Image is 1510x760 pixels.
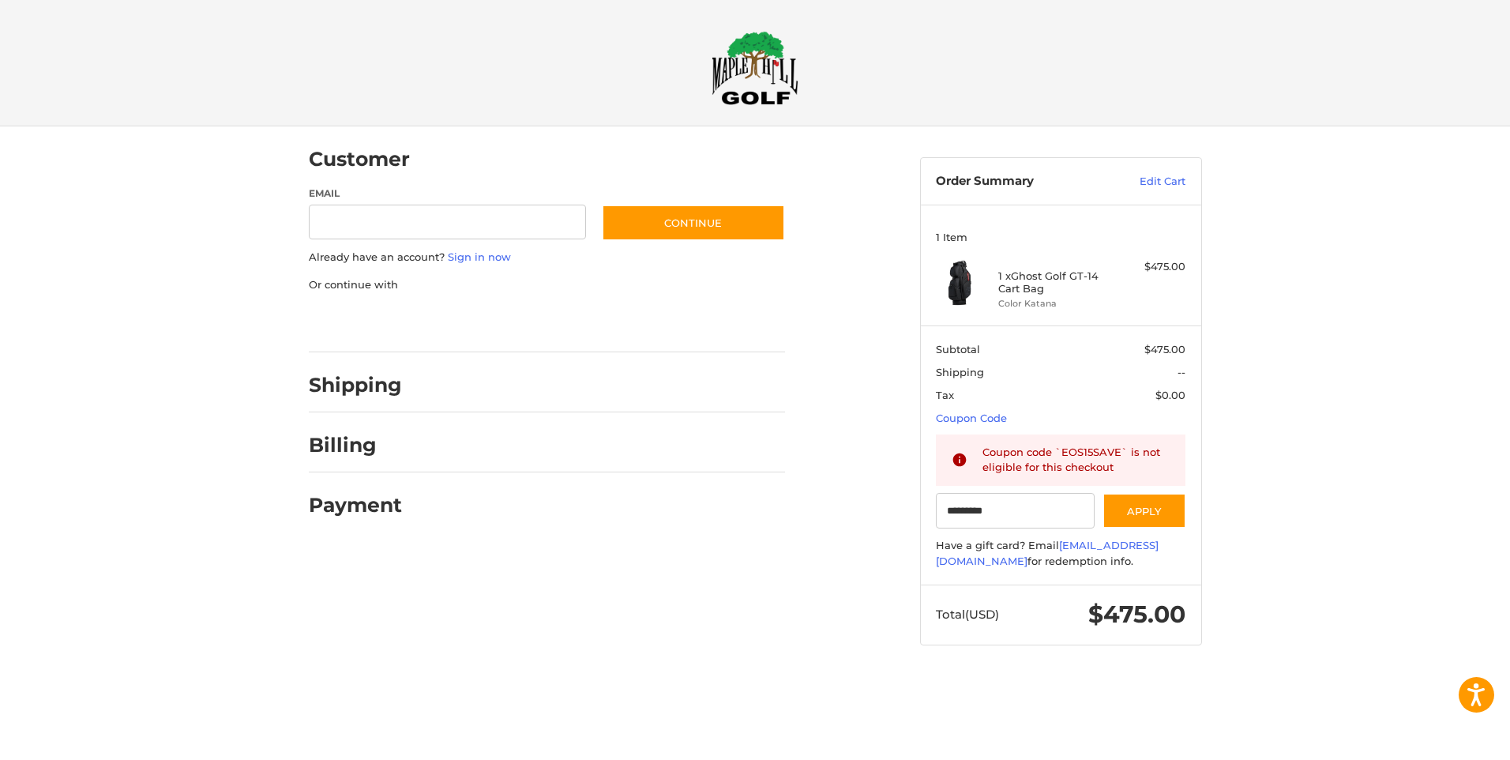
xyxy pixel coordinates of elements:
div: Have a gift card? Email for redemption info. [936,538,1185,569]
span: Tax [936,389,954,401]
span: Subtotal [936,343,980,356]
a: Coupon Code [936,412,1007,424]
span: -- [1178,366,1185,378]
p: Already have an account? [309,250,785,265]
h3: 1 Item [936,231,1185,243]
button: Continue [602,205,785,241]
img: Maple Hill Golf [712,31,798,105]
label: Email [309,186,587,201]
a: Sign in now [448,250,511,263]
p: Or continue with [309,277,785,293]
li: Color Katana [998,297,1119,310]
h4: 1 x Ghost Golf GT-14 Cart Bag [998,269,1119,295]
span: $475.00 [1144,343,1185,356]
span: Total (USD) [936,607,999,622]
iframe: PayPal-paypal [303,308,422,337]
h3: Order Summary [936,174,1106,190]
a: [EMAIL_ADDRESS][DOMAIN_NAME] [936,539,1159,567]
h2: Billing [309,433,401,457]
span: Shipping [936,366,984,378]
span: $475.00 [1088,600,1185,629]
h2: Customer [309,147,410,171]
a: Edit Cart [1106,174,1185,190]
span: $0.00 [1155,389,1185,401]
div: Coupon code `EOS15SAVE` is not eligible for this checkout [982,445,1170,476]
div: $475.00 [1123,259,1185,275]
button: Apply [1102,493,1186,529]
input: Gift Certificate or Coupon Code [936,493,1095,529]
iframe: PayPal-venmo [571,308,689,337]
h2: Payment [309,493,402,517]
h2: Shipping [309,373,402,397]
iframe: PayPal-paylater [438,308,556,337]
